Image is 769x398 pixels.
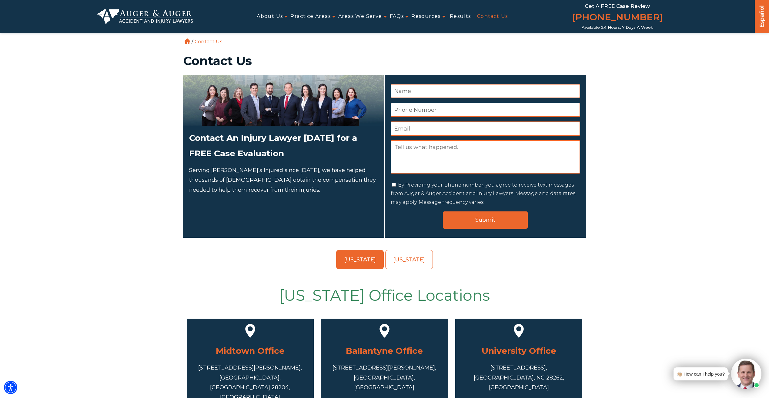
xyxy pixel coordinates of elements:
[677,370,725,378] div: 👋🏼 How can I help you?
[464,363,573,392] div: [STREET_ADDRESS], [GEOGRAPHIC_DATA], NC 28262, [GEOGRAPHIC_DATA]
[330,343,439,358] h3: Ballantyne Office
[183,75,384,126] img: Attorneys
[193,39,224,45] li: Contact Us
[391,121,580,136] input: Email
[187,285,583,306] h2: [US_STATE] Office Locations
[391,182,575,205] label: By Providing your phone number, you agree to receive text messages from Auger & Auger Accident an...
[185,38,190,44] a: Home
[385,250,433,269] a: [US_STATE]
[731,359,761,389] img: Intaker widget Avatar
[189,165,378,195] p: Serving [PERSON_NAME]’s Injured since [DATE], we have helped thousands of [DEMOGRAPHIC_DATA] obta...
[582,25,653,30] span: Available 24 Hours, 7 Days a Week
[443,211,528,229] input: Submit
[97,9,193,24] img: Auger & Auger Accident and Injury Lawyers Logo
[336,250,384,269] a: [US_STATE]
[330,363,439,392] div: [STREET_ADDRESS][PERSON_NAME], [GEOGRAPHIC_DATA], [GEOGRAPHIC_DATA]
[183,55,586,67] h1: Contact Us
[411,10,441,23] a: Resources
[196,343,305,358] h3: Midtown Office
[257,10,283,23] a: About Us
[338,10,382,23] a: Areas We Serve
[391,103,580,117] input: Phone Number
[4,381,17,394] div: Accessibility Menu
[477,10,508,23] a: Contact Us
[189,130,378,161] h2: Contact An Injury Lawyer [DATE] for a FREE Case Evaluation
[585,3,650,9] span: Get a FREE Case Review
[450,10,471,23] a: Results
[390,10,404,23] a: FAQs
[391,84,580,98] input: Name
[464,343,573,358] h3: University Office
[290,10,331,23] a: Practice Areas
[572,11,663,25] a: [PHONE_NUMBER]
